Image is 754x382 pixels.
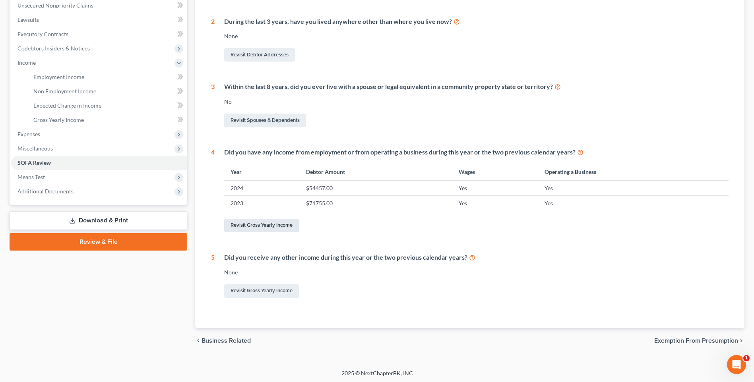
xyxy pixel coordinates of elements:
[224,181,299,196] td: 2024
[224,148,729,157] div: Did you have any income from employment or from operating a business during this year or the two ...
[538,181,729,196] td: Yes
[224,163,299,180] th: Year
[17,59,36,66] span: Income
[202,338,251,344] span: Business Related
[738,338,744,344] i: chevron_right
[33,88,96,95] span: Non Employment Income
[224,82,729,91] div: Within the last 8 years, did you ever live with a spouse or legal equivalent in a community prope...
[452,181,538,196] td: Yes
[11,156,187,170] a: SOFA Review
[300,196,452,211] td: $71755.00
[27,113,187,127] a: Gross Yearly Income
[224,196,299,211] td: 2023
[727,355,746,374] iframe: Intercom live chat
[17,174,45,180] span: Means Test
[17,188,74,195] span: Additional Documents
[195,338,251,344] button: chevron_left Business Related
[211,253,215,299] div: 5
[452,163,538,180] th: Wages
[17,131,40,137] span: Expenses
[33,116,84,123] span: Gross Yearly Income
[224,32,729,40] div: None
[17,145,53,152] span: Miscellaneous
[224,17,729,26] div: During the last 3 years, have you lived anywhere other than where you live now?
[17,31,68,37] span: Executory Contracts
[224,253,729,262] div: Did you receive any other income during this year or the two previous calendar years?
[27,70,187,84] a: Employment Income
[224,114,306,127] a: Revisit Spouses & Dependents
[211,17,215,64] div: 2
[224,98,729,106] div: No
[224,48,295,62] a: Revisit Debtor Addresses
[11,13,187,27] a: Lawsuits
[17,16,39,23] span: Lawsuits
[654,338,738,344] span: Exemption from Presumption
[300,163,452,180] th: Debtor Amount
[224,219,299,232] a: Revisit Gross Yearly Income
[743,355,750,361] span: 1
[224,268,729,276] div: None
[17,45,90,52] span: Codebtors Insiders & Notices
[452,196,538,211] td: Yes
[27,84,187,98] a: Non Employment Income
[27,98,187,113] a: Expected Change in Income
[33,102,101,109] span: Expected Change in Income
[211,148,215,234] div: 4
[10,211,187,230] a: Download & Print
[195,338,202,344] i: chevron_left
[300,181,452,196] td: $54457.00
[17,159,51,166] span: SOFA Review
[224,284,299,298] a: Revisit Gross Yearly Income
[11,27,187,41] a: Executory Contracts
[538,163,729,180] th: Operating a Business
[17,2,93,9] span: Unsecured Nonpriority Claims
[211,82,215,129] div: 3
[10,233,187,251] a: Review & File
[538,196,729,211] td: Yes
[33,73,84,80] span: Employment Income
[654,338,744,344] button: Exemption from Presumption chevron_right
